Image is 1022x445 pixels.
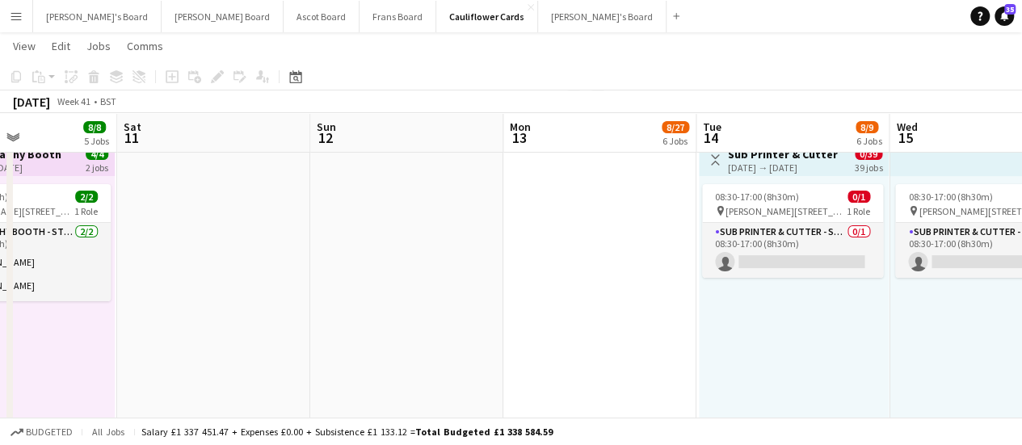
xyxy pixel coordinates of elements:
[436,1,538,32] button: Cauliflower Cards
[52,39,70,53] span: Edit
[13,39,36,53] span: View
[45,36,77,57] a: Edit
[284,1,360,32] button: Ascot Board
[538,1,667,32] button: [PERSON_NAME]'s Board
[86,39,111,53] span: Jobs
[360,1,436,32] button: Frans Board
[100,95,116,107] div: BST
[120,36,170,57] a: Comms
[33,1,162,32] button: [PERSON_NAME]'s Board
[89,426,128,438] span: All jobs
[8,423,75,441] button: Budgeted
[995,6,1014,26] a: 35
[141,426,553,438] div: Salary £1 337 451.47 + Expenses £0.00 + Subsistence £1 133.12 =
[13,94,50,110] div: [DATE]
[1004,4,1016,15] span: 35
[6,36,42,57] a: View
[80,36,117,57] a: Jobs
[53,95,94,107] span: Week 41
[415,426,553,438] span: Total Budgeted £1 338 584.59
[127,39,163,53] span: Comms
[162,1,284,32] button: [PERSON_NAME] Board
[26,426,73,438] span: Budgeted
